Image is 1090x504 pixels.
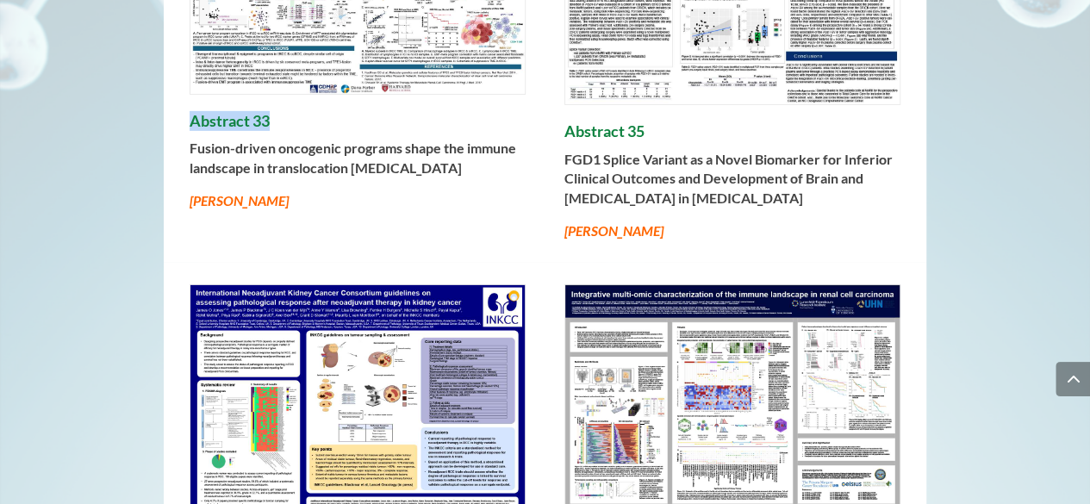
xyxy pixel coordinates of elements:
strong: Fusion-driven oncogenic programs shape the immune landscape in translocation [MEDICAL_DATA] [190,140,516,175]
h4: Abstract 33 [190,112,526,140]
strong: FGD1 Splice Variant as a Novel Biomarker for Inferior Clinical Outcomes and Development of Brain ... [564,151,893,206]
em: [PERSON_NAME] [564,222,663,239]
em: [PERSON_NAME] [190,192,289,208]
h4: Abstract 35 [564,122,900,150]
